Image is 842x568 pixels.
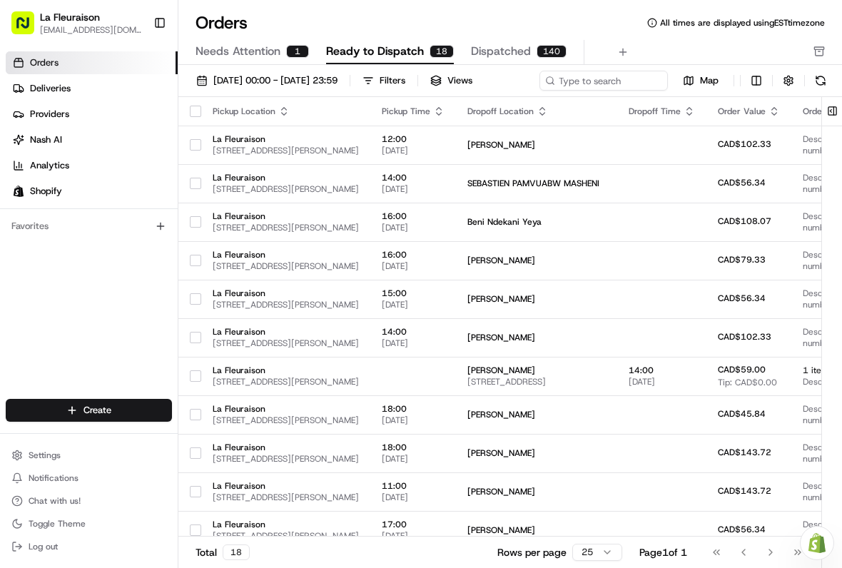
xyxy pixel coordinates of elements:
[30,108,69,121] span: Providers
[326,43,424,60] span: Ready to Dispatch
[471,43,531,60] span: Dispatched
[213,249,359,260] span: La Fleuraison
[29,472,78,484] span: Notifications
[213,106,359,117] div: Pickup Location
[29,222,40,233] img: 1736555255976-a54dd68f-1ca7-489b-9aae-adbdc363a1c4
[6,537,172,557] button: Log out
[718,447,771,458] span: CAD$143.72
[382,288,445,299] span: 15:00
[30,159,69,172] span: Analytics
[121,282,132,293] div: 💻
[243,141,260,158] button: Start new chat
[718,331,771,343] span: CAD$102.33
[811,71,831,91] button: Refresh
[6,468,172,488] button: Notifications
[14,14,43,43] img: Nash
[6,51,178,74] a: Orders
[382,172,445,183] span: 14:00
[213,326,359,338] span: La Fleuraison
[447,74,472,87] span: Views
[382,480,445,492] span: 11:00
[382,145,445,156] span: [DATE]
[30,133,62,146] span: Nash AI
[30,82,71,95] span: Deliveries
[467,332,606,343] span: [PERSON_NAME]
[467,139,606,151] span: [PERSON_NAME]
[382,299,445,310] span: [DATE]
[539,71,668,91] input: Type to search
[6,128,178,151] a: Nash AI
[382,326,445,338] span: 14:00
[718,364,766,375] span: CAD$59.00
[718,408,766,420] span: CAD$45.84
[6,399,172,422] button: Create
[213,288,359,299] span: La Fleuraison
[467,447,606,459] span: [PERSON_NAME]
[382,249,445,260] span: 16:00
[135,280,229,295] span: API Documentation
[213,530,359,542] span: [STREET_ADDRESS][PERSON_NAME]
[115,275,235,300] a: 💻API Documentation
[213,211,359,222] span: La Fleuraison
[40,10,100,24] button: La Fleuraison
[467,293,606,305] span: [PERSON_NAME]
[101,315,173,326] a: Powered byPylon
[629,365,695,376] span: 14:00
[356,71,412,91] button: Filters
[674,72,728,89] button: Map
[629,106,695,117] div: Dropoff Time
[13,186,24,197] img: Shopify logo
[700,74,719,87] span: Map
[380,74,405,87] div: Filters
[497,545,567,559] p: Rows per page
[223,544,250,560] div: 18
[44,221,116,233] span: [PERSON_NAME]
[382,338,445,349] span: [DATE]
[467,486,606,497] span: [PERSON_NAME]
[40,24,142,36] button: [EMAIL_ADDRESS][DOMAIN_NAME]
[213,222,359,233] span: [STREET_ADDRESS][PERSON_NAME]
[6,445,172,465] button: Settings
[6,180,178,203] a: Shopify
[37,92,235,107] input: Clear
[382,403,445,415] span: 18:00
[382,453,445,465] span: [DATE]
[6,514,172,534] button: Toggle Theme
[118,221,123,233] span: •
[382,492,445,503] span: [DATE]
[213,299,359,310] span: [STREET_ADDRESS][PERSON_NAME]
[29,495,81,507] span: Chat with us!
[213,480,359,492] span: La Fleuraison
[221,183,260,200] button: See all
[382,133,445,145] span: 12:00
[14,282,26,293] div: 📗
[467,106,606,117] div: Dropoff Location
[639,545,687,559] div: Page 1 of 1
[213,74,338,87] span: [DATE] 00:00 - [DATE] 23:59
[718,524,766,535] span: CAD$56.34
[467,365,606,376] span: [PERSON_NAME]
[213,453,359,465] span: [STREET_ADDRESS][PERSON_NAME]
[660,17,825,29] span: All times are displayed using EST timezone
[213,376,359,387] span: [STREET_ADDRESS][PERSON_NAME]
[718,485,771,497] span: CAD$143.72
[213,172,359,183] span: La Fleuraison
[14,136,40,162] img: 1736555255976-a54dd68f-1ca7-489b-9aae-adbdc363a1c4
[382,222,445,233] span: [DATE]
[29,450,61,461] span: Settings
[213,442,359,453] span: La Fleuraison
[382,519,445,530] span: 17:00
[196,43,280,60] span: Needs Attention
[29,518,86,529] span: Toggle Theme
[64,151,196,162] div: We're available if you need us!
[29,541,58,552] span: Log out
[718,138,771,150] span: CAD$102.33
[430,45,454,58] div: 18
[467,524,606,536] span: [PERSON_NAME]
[213,183,359,195] span: [STREET_ADDRESS][PERSON_NAME]
[213,403,359,415] span: La Fleuraison
[467,376,606,387] span: [STREET_ADDRESS]
[213,415,359,426] span: [STREET_ADDRESS][PERSON_NAME]
[467,178,606,189] span: SEBASTIEN PAMVUABW MASHENI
